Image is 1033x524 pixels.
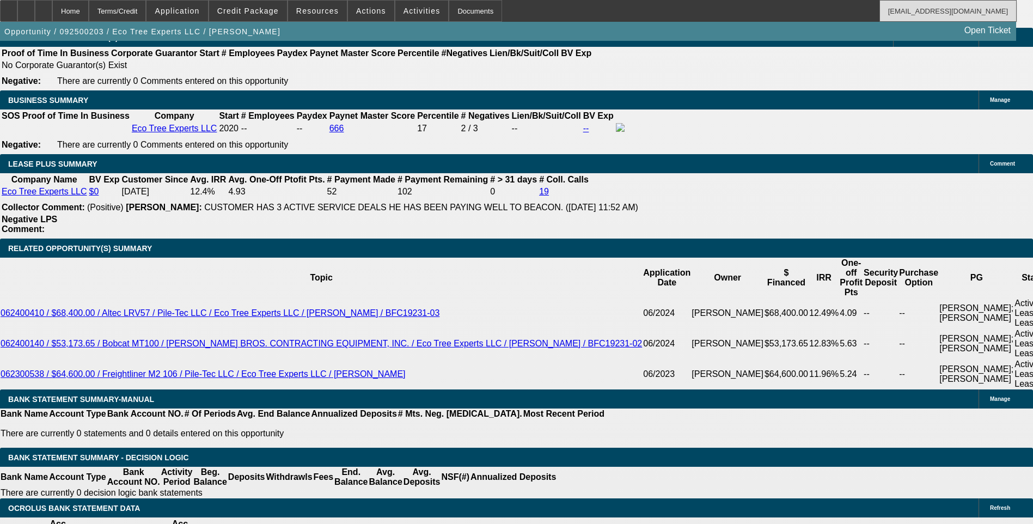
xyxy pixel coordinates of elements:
th: Beg. Balance [193,467,227,488]
span: Bank Statement Summary - Decision Logic [8,453,189,462]
th: One-off Profit Pts [839,258,863,298]
button: Resources [288,1,347,21]
th: Annualized Deposits [470,467,557,488]
span: Manage [990,97,1010,103]
p: There are currently 0 statements and 0 details entered on this opportunity [1,429,604,438]
a: Eco Tree Experts LLC [132,124,217,133]
th: Account Type [48,467,107,488]
th: Activity Period [161,467,193,488]
a: 19 [539,187,549,196]
b: BV Exp [561,48,591,58]
td: 4.09 [839,298,863,328]
b: # Employees [222,48,275,58]
button: Actions [348,1,394,21]
th: Owner [691,258,764,298]
td: 12.83% [809,328,839,359]
b: # Payment Made [327,175,395,184]
th: Bank Account NO. [107,409,184,419]
b: BV Exp [583,111,614,120]
td: 2020 [218,123,239,135]
span: Comment [990,161,1015,167]
td: -- [898,359,939,389]
th: End. Balance [334,467,368,488]
b: Paynet Master Score [329,111,415,120]
span: There are currently 0 Comments entered on this opportunity [57,140,288,149]
span: Application [155,7,199,15]
b: Company Name [11,175,77,184]
b: Start [199,48,219,58]
th: Proof of Time In Business [1,48,109,59]
div: 17 [417,124,459,133]
b: Collector Comment: [2,203,85,212]
th: Purchase Option [898,258,939,298]
th: Withdrawls [265,467,313,488]
a: 062400140 / $53,173.65 / Bobcat MT100 / [PERSON_NAME] BROS. CONTRACTING EQUIPMENT, INC. / Eco Tre... [1,339,642,348]
b: # > 31 days [490,175,537,184]
td: 06/2024 [643,328,691,359]
th: $ Financed [764,258,809,298]
a: $0 [89,187,99,196]
td: 06/2024 [643,298,691,328]
td: 06/2023 [643,359,691,389]
b: Negative: [2,140,41,149]
th: Annualized Deposits [310,409,397,419]
td: 4.93 [228,186,325,197]
b: Paynet Master Score [310,48,395,58]
td: -- [863,298,898,328]
b: Paydex [297,111,327,120]
span: BUSINESS SUMMARY [8,96,88,105]
th: # Mts. Neg. [MEDICAL_DATA]. [398,409,523,419]
th: Avg. Deposits [403,467,441,488]
b: Avg. One-Off Ptofit Pts. [228,175,325,184]
td: [PERSON_NAME]; [PERSON_NAME] [939,328,1014,359]
img: facebook-icon.png [616,123,625,132]
b: Negative: [2,76,41,86]
td: 12.4% [190,186,227,197]
th: Most Recent Period [523,409,605,419]
b: Lien/Bk/Suit/Coll [490,48,559,58]
td: -- [863,328,898,359]
b: # Negatives [461,111,510,120]
b: Company [155,111,194,120]
td: 102 [397,186,488,197]
td: [PERSON_NAME] [691,298,764,328]
b: Percentile [417,111,459,120]
button: Activities [395,1,449,21]
td: No Corporate Guarantor(s) Exist [1,60,596,71]
a: 062300538 / $64,600.00 / Freightliner M2 106 / Pile-Tec LLC / Eco Tree Experts LLC / [PERSON_NAME] [1,369,406,379]
b: Percentile [398,48,439,58]
a: -- [583,124,589,133]
th: Account Type [48,409,107,419]
b: [PERSON_NAME]: [126,203,202,212]
th: SOS [1,111,21,121]
span: OCROLUS BANK STATEMENT DATA [8,504,140,513]
th: Application Date [643,258,691,298]
span: (Positive) [87,203,124,212]
span: -- [241,124,247,133]
b: Start [219,111,239,120]
td: [PERSON_NAME] [691,328,764,359]
button: Application [146,1,207,21]
a: Open Ticket [960,21,1015,40]
span: There are currently 0 Comments entered on this opportunity [57,76,288,86]
td: $64,600.00 [764,359,809,389]
th: Security Deposit [863,258,898,298]
td: [PERSON_NAME]; [PERSON_NAME] [939,359,1014,389]
span: Refresh [990,505,1010,511]
b: Avg. IRR [190,175,226,184]
td: $53,173.65 [764,328,809,359]
span: Opportunity / 092500203 / Eco Tree Experts LLC / [PERSON_NAME] [4,27,280,36]
td: 52 [327,186,396,197]
span: Resources [296,7,339,15]
a: Eco Tree Experts LLC [2,187,87,196]
b: Paydex [277,48,308,58]
a: 062400410 / $68,400.00 / Altec LRV57 / Pile-Tec LLC / Eco Tree Experts LLC / [PERSON_NAME] / BFC1... [1,308,439,318]
b: # Employees [241,111,295,120]
td: -- [898,298,939,328]
th: IRR [809,258,839,298]
b: # Coll. Calls [539,175,589,184]
a: 666 [329,124,344,133]
span: RELATED OPPORTUNITY(S) SUMMARY [8,244,152,253]
span: Credit Package [217,7,279,15]
span: CUSTOMER HAS 3 ACTIVE SERVICE DEALS HE HAS BEEN PAYING WELL TO BEACON. ([DATE] 11:52 AM) [204,203,638,212]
